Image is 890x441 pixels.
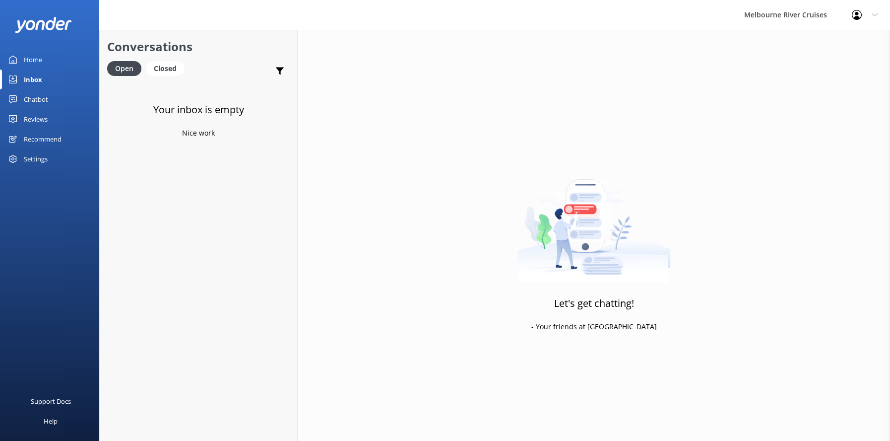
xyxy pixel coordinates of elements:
div: Support Docs [31,391,71,411]
img: artwork of a man stealing a conversation from at giant smartphone [517,158,671,283]
div: Closed [146,61,184,76]
h3: Your inbox is empty [153,102,244,118]
div: Inbox [24,70,42,89]
div: Help [44,411,58,431]
div: Chatbot [24,89,48,109]
a: Closed [146,63,189,73]
p: Nice work [182,128,215,139]
div: Recommend [24,129,62,149]
h3: Let's get chatting! [554,295,634,311]
p: - Your friends at [GEOGRAPHIC_DATA] [531,321,657,332]
a: Open [107,63,146,73]
div: Settings [24,149,48,169]
img: yonder-white-logo.png [15,17,72,33]
div: Open [107,61,141,76]
h2: Conversations [107,37,290,56]
div: Home [24,50,42,70]
div: Reviews [24,109,48,129]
